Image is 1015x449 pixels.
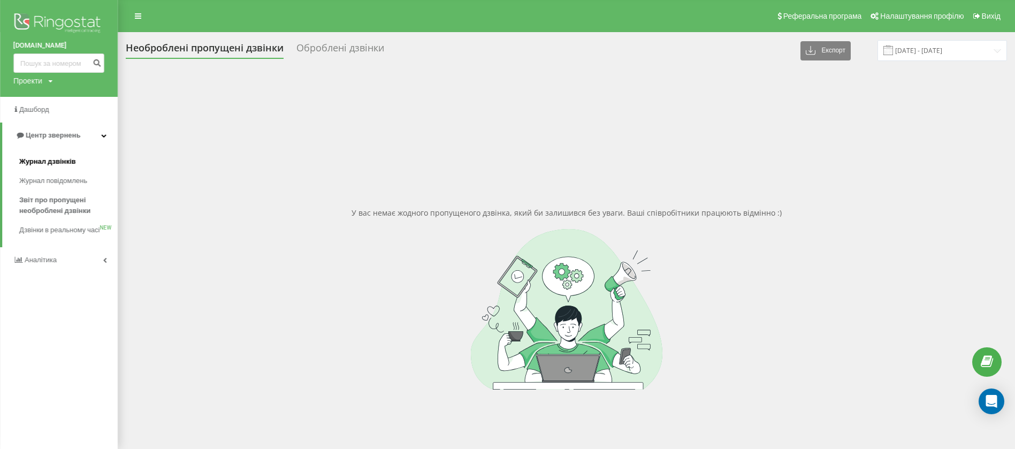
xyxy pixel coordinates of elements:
[126,42,284,59] div: Необроблені пропущені дзвінки
[25,256,57,264] span: Аналiтика
[19,176,87,186] span: Журнал повідомлень
[979,389,1004,414] div: Open Intercom Messenger
[2,123,118,148] a: Центр звернень
[880,12,964,20] span: Налаштування профілю
[982,12,1001,20] span: Вихід
[13,11,104,37] img: Ringostat logo
[296,42,384,59] div: Оброблені дзвінки
[19,171,118,191] a: Журнал повідомлень
[19,195,112,216] span: Звіт про пропущені необроблені дзвінки
[19,152,118,171] a: Журнал дзвінків
[800,41,851,60] button: Експорт
[13,75,42,86] div: Проекти
[19,191,118,220] a: Звіт про пропущені необроблені дзвінки
[13,40,104,51] a: [DOMAIN_NAME]
[783,12,862,20] span: Реферальна програма
[19,105,49,113] span: Дашборд
[26,131,80,139] span: Центр звернень
[19,156,76,167] span: Журнал дзвінків
[19,225,100,235] span: Дзвінки в реальному часі
[19,220,118,240] a: Дзвінки в реальному часіNEW
[13,54,104,73] input: Пошук за номером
